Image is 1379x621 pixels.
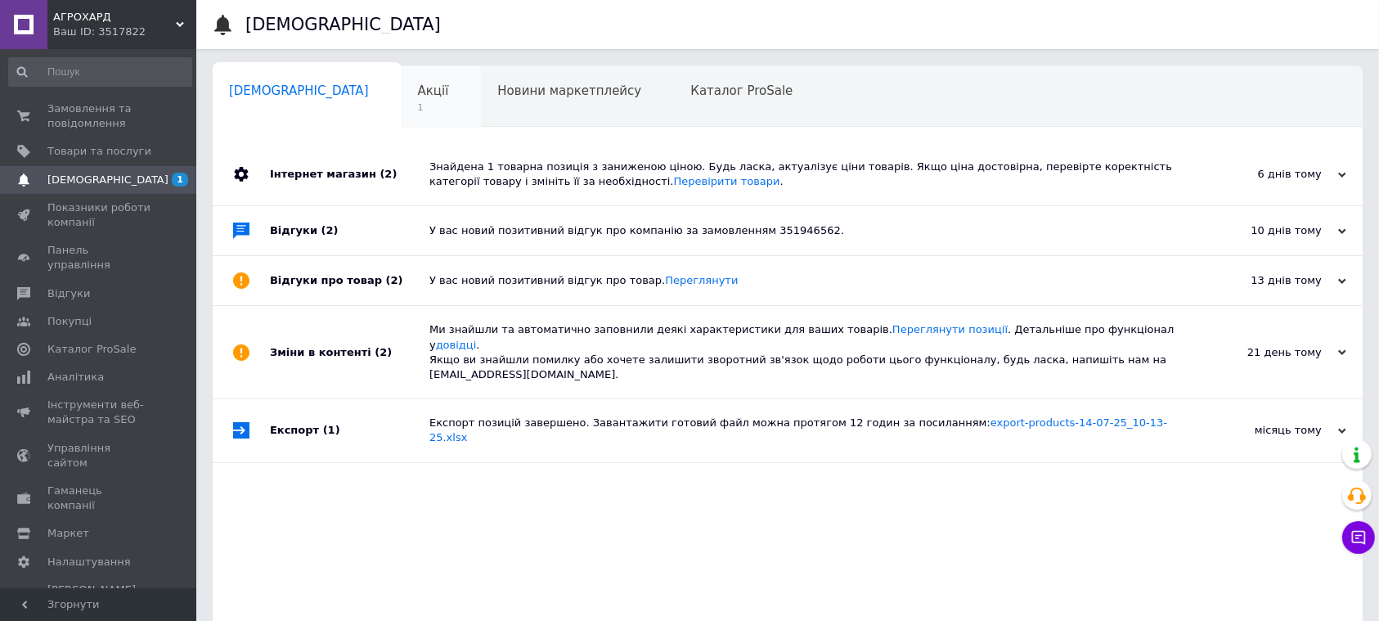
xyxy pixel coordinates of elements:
span: Акції [418,83,449,98]
span: 1 [418,101,449,114]
div: У вас новий позитивний відгук про товар. [429,273,1183,288]
span: Показники роботи компанії [47,200,151,230]
span: Гаманець компанії [47,484,151,513]
span: Новини маркетплейсу [497,83,641,98]
span: (2) [321,224,339,236]
div: 6 днів тому [1183,167,1346,182]
span: 1 [172,173,188,187]
div: Зміни в контенті [270,306,429,398]
div: Інтернет магазин [270,143,429,205]
input: Пошук [8,57,192,87]
div: Експорт [270,399,429,461]
div: 13 днів тому [1183,273,1346,288]
span: Відгуки [47,286,90,301]
span: АГРОХАРД [53,10,176,25]
span: Каталог ProSale [690,83,793,98]
a: довідці [436,339,477,351]
span: Управління сайтом [47,441,151,470]
span: (2) [375,346,392,358]
span: [DEMOGRAPHIC_DATA] [229,83,369,98]
div: Ми знайшли та автоматично заповнили деякі характеристики для ваших товарів. . Детальніше про функ... [429,322,1183,382]
div: Відгуки [270,206,429,255]
div: У вас новий позитивний відгук про компанію за замовленням 351946562. [429,223,1183,238]
a: Переглянути [665,274,738,286]
span: Замовлення та повідомлення [47,101,151,131]
a: Переглянути позиції [892,323,1008,335]
span: (1) [323,424,340,436]
div: Знайдена 1 товарна позиція з заниженою ціною. Будь ласка, актуалізує ціни товарів. Якщо ціна дост... [429,160,1183,189]
span: Аналітика [47,370,104,385]
span: Товари та послуги [47,144,151,159]
span: Інструменти веб-майстра та SEO [47,398,151,427]
span: Покупці [47,314,92,329]
span: [DEMOGRAPHIC_DATA] [47,173,168,187]
div: 21 день тому [1183,345,1346,360]
div: Ваш ID: 3517822 [53,25,196,39]
a: Перевірити товари [674,175,780,187]
span: Панель управління [47,243,151,272]
div: Експорт позицій завершено. Завантажити готовий файл можна протягом 12 годин за посиланням: [429,416,1183,445]
span: Маркет [47,526,89,541]
div: Відгуки про товар [270,256,429,305]
span: Налаштування [47,555,131,569]
div: місяць тому [1183,423,1346,438]
button: Чат з покупцем [1342,521,1375,554]
span: (2) [380,168,397,180]
span: Каталог ProSale [47,342,136,357]
span: (2) [386,274,403,286]
h1: [DEMOGRAPHIC_DATA] [245,15,441,34]
div: 10 днів тому [1183,223,1346,238]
